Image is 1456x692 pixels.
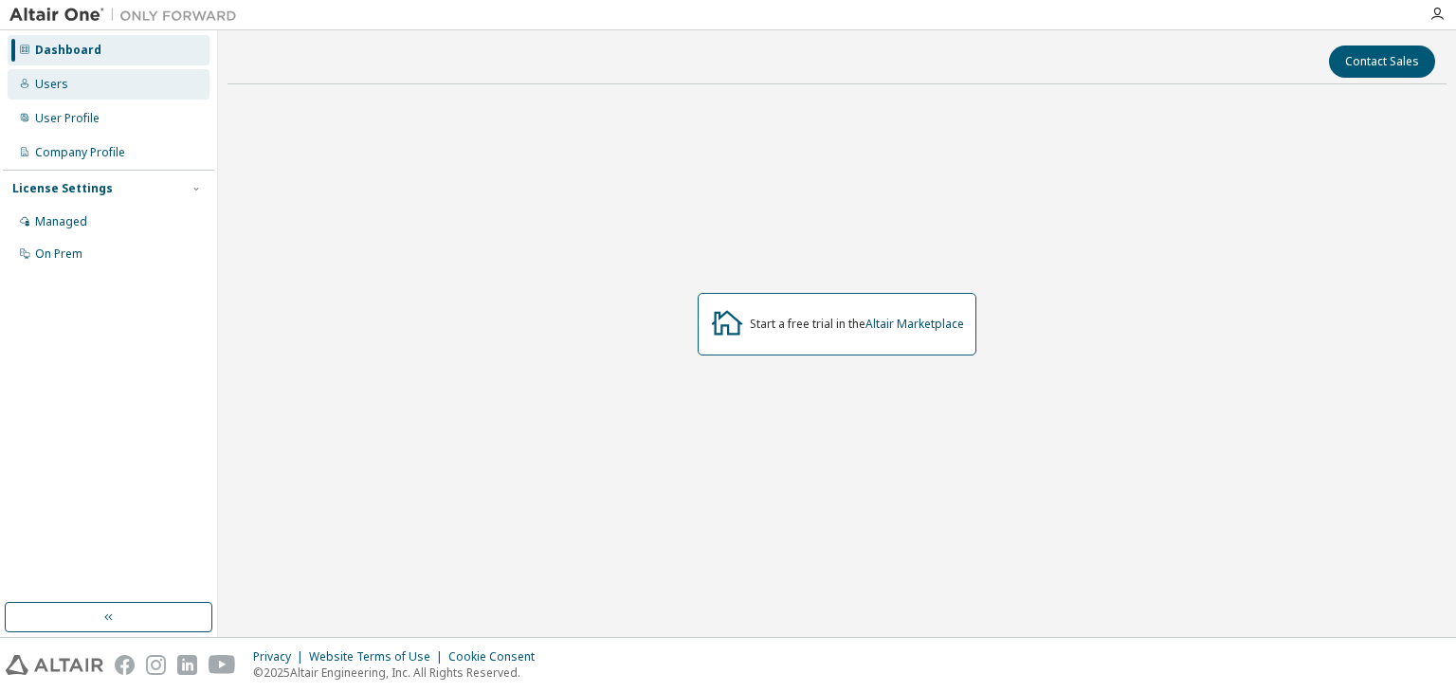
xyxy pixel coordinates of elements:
[12,181,113,196] div: License Settings
[35,214,87,229] div: Managed
[750,317,964,332] div: Start a free trial in the
[309,649,448,665] div: Website Terms of Use
[35,43,101,58] div: Dashboard
[35,111,100,126] div: User Profile
[35,77,68,92] div: Users
[6,655,103,675] img: altair_logo.svg
[209,655,236,675] img: youtube.svg
[1329,46,1435,78] button: Contact Sales
[865,316,964,332] a: Altair Marketplace
[253,665,546,681] p: © 2025 Altair Engineering, Inc. All Rights Reserved.
[9,6,246,25] img: Altair One
[253,649,309,665] div: Privacy
[115,655,135,675] img: facebook.svg
[35,246,82,262] div: On Prem
[146,655,166,675] img: instagram.svg
[35,145,125,160] div: Company Profile
[448,649,546,665] div: Cookie Consent
[177,655,197,675] img: linkedin.svg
